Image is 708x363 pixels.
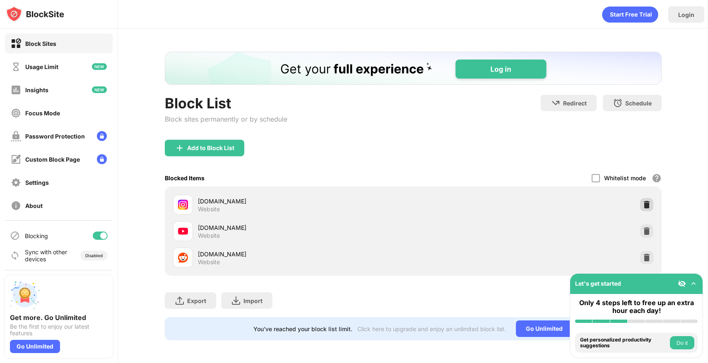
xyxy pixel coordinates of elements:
div: Export [187,297,206,304]
img: settings-off.svg [11,177,21,188]
img: favicons [178,226,188,236]
iframe: Banner [165,52,662,85]
img: focus-off.svg [11,108,21,118]
div: Add to Block List [187,145,234,151]
div: Import [243,297,262,304]
img: favicons [178,253,188,263]
div: Custom Block Page [25,156,80,163]
div: Block List [165,95,287,112]
div: Insights [25,86,48,93]
img: sync-icon.svg [10,251,20,260]
div: Focus Mode [25,110,60,117]
button: Do it [670,336,694,349]
div: Get personalized productivity suggestions [580,337,668,349]
div: Go Unlimited [516,320,573,337]
div: Website [198,232,220,239]
div: Block sites permanently or by schedule [165,115,287,123]
img: lock-menu.svg [97,131,107,141]
div: About [25,202,43,209]
div: Login [678,11,694,18]
div: Schedule [625,100,652,107]
div: Usage Limit [25,63,58,70]
img: logo-blocksite.svg [6,6,64,22]
div: [DOMAIN_NAME] [198,250,413,258]
img: time-usage-off.svg [11,62,21,72]
div: Password Protection [25,133,85,140]
div: Go Unlimited [10,340,60,353]
img: push-unlimited.svg [10,280,40,310]
div: [DOMAIN_NAME] [198,197,413,205]
img: omni-setup-toggle.svg [689,279,698,288]
img: blocking-icon.svg [10,231,20,241]
img: password-protection-off.svg [11,131,21,141]
div: Sync with other devices [25,248,67,263]
img: eye-not-visible.svg [678,279,686,288]
img: new-icon.svg [92,63,107,70]
div: You’ve reached your block list limit. [253,325,352,332]
div: Get more. Go Unlimited [10,313,108,322]
div: animation [602,6,658,23]
div: Let's get started [575,280,621,287]
img: insights-off.svg [11,85,21,95]
img: new-icon.svg [92,86,107,93]
div: Click here to upgrade and enjoy an unlimited block list. [357,325,506,332]
img: lock-menu.svg [97,154,107,164]
img: block-on.svg [11,38,21,49]
div: Redirect [563,100,587,107]
img: customize-block-page-off.svg [11,154,21,165]
div: Whitelist mode [604,174,646,181]
img: about-off.svg [11,201,21,211]
div: Only 4 steps left to free up an extra hour each day! [575,299,698,315]
div: Disabled [85,253,103,258]
div: [DOMAIN_NAME] [198,223,413,232]
div: Blocked Items [165,174,205,181]
div: Website [198,258,220,266]
div: Blocking [25,232,48,239]
img: favicons [178,200,188,210]
div: Block Sites [25,40,56,47]
div: Settings [25,179,49,186]
div: Be the first to enjoy our latest features [10,323,108,337]
div: Website [198,205,220,213]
